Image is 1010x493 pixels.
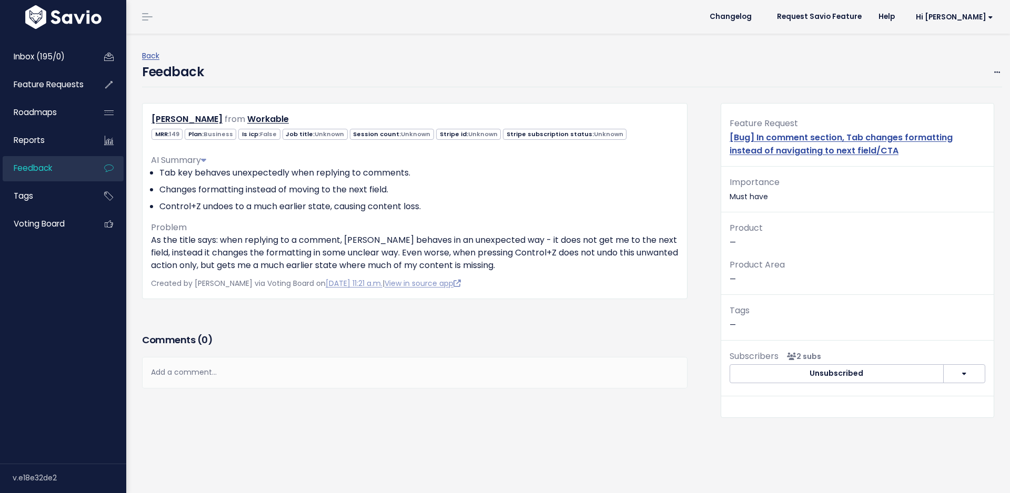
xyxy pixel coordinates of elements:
span: Is icp: [238,129,280,140]
a: Reports [3,128,87,152]
div: Add a comment... [142,357,688,388]
span: Changelog [710,13,752,20]
span: Feedback [14,162,52,173]
span: MRR: [151,129,183,140]
span: Product [730,222,763,234]
span: Unknown [468,130,498,138]
a: Inbox (195/0) [3,45,87,69]
span: Stripe id: [436,129,501,140]
span: Inbox (195/0) [14,51,65,62]
span: Business [204,130,233,138]
span: Feature Requests [14,79,84,90]
li: Tab key behaves unexpectedly when replying to comments. [159,167,679,179]
span: from [225,113,245,125]
span: AI Summary [151,154,206,166]
span: Importance [730,176,780,188]
span: Feature Request [730,117,798,129]
span: Voting Board [14,218,65,229]
li: Control+Z undoes to a much earlier state, causing content loss. [159,200,679,213]
span: Tags [14,190,33,201]
span: Unknown [594,130,623,138]
a: View in source app [385,278,461,289]
span: Problem [151,221,187,233]
a: [DATE] 11:21 a.m. [326,278,382,289]
span: Unknown [401,130,430,138]
a: Tags [3,184,87,208]
a: Feature Requests [3,73,87,97]
span: Reports [14,135,45,146]
p: Must have [730,175,985,203]
a: Back [142,50,159,61]
p: As the title says: when replying to a comment, [PERSON_NAME] behaves in an unexpected way - it do... [151,234,679,272]
span: Hi [PERSON_NAME] [916,13,993,21]
span: Session count: [350,129,434,140]
li: Changes formatting instead of moving to the next field. [159,183,679,196]
a: [Bug] In comment section, Tab changes formatting instead of navigating to next field/CTA [730,131,953,157]
p: — [730,221,985,249]
span: Created by [PERSON_NAME] via Voting Board on | [151,278,461,289]
span: Plan: [185,129,236,140]
div: v.e18e32de2 [13,464,126,491]
a: Roadmaps [3,100,87,125]
img: logo-white.9d6f32f41409.svg [23,5,104,29]
p: — [730,258,985,286]
span: False [260,130,277,138]
a: [PERSON_NAME] [151,113,223,125]
p: — [730,303,985,332]
a: Feedback [3,156,87,180]
a: Request Savio Feature [769,9,870,25]
span: Tags [730,304,750,316]
span: Unknown [315,130,344,138]
h3: Comments ( ) [142,333,688,347]
span: Job title: [282,129,348,140]
a: Workable [247,113,289,125]
a: Voting Board [3,212,87,236]
span: Subscribers [730,350,779,362]
span: 149 [169,130,179,138]
button: Unsubscribed [730,364,944,383]
span: Roadmaps [14,107,57,118]
a: Help [870,9,903,25]
a: Hi [PERSON_NAME] [903,9,1002,25]
span: Stripe subscription status: [503,129,627,140]
span: Product Area [730,259,785,271]
h4: Feedback [142,63,204,81]
span: <p><strong>Subscribers</strong><br><br> - Ryan Stocker<br> - Kareem Mayan<br> </p> [783,351,821,362]
span: 0 [201,333,208,346]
